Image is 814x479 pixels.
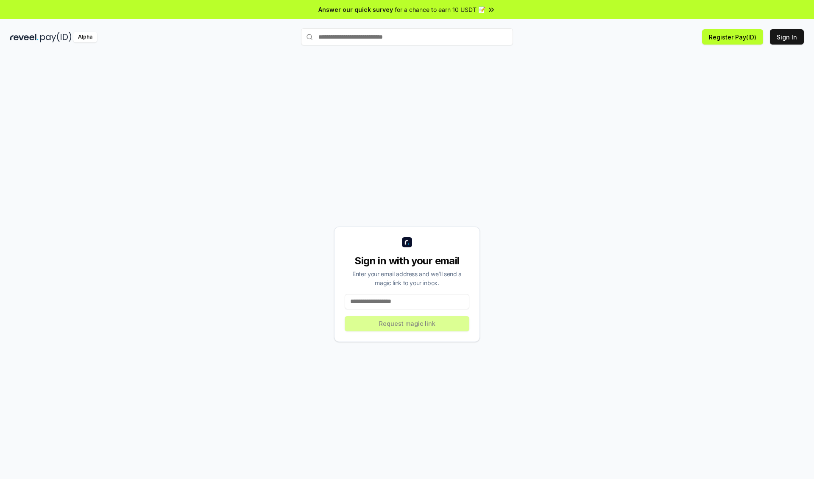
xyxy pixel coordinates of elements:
div: Alpha [73,32,97,42]
span: for a chance to earn 10 USDT 📝 [395,5,485,14]
img: logo_small [402,237,412,247]
img: reveel_dark [10,32,39,42]
button: Register Pay(ID) [702,29,763,45]
div: Enter your email address and we’ll send a magic link to your inbox. [345,269,469,287]
span: Answer our quick survey [318,5,393,14]
button: Sign In [770,29,804,45]
div: Sign in with your email [345,254,469,268]
img: pay_id [40,32,72,42]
